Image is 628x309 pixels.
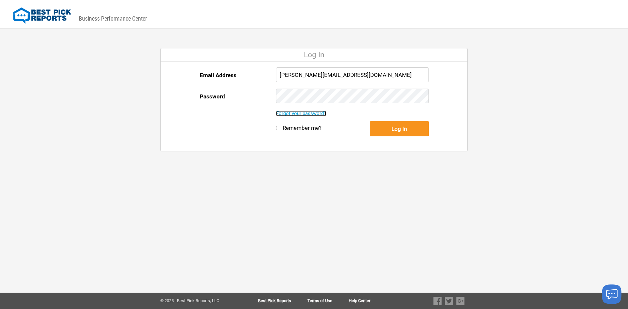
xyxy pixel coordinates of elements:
label: Remember me? [283,125,322,131]
a: Help Center [349,299,370,303]
label: Email Address [200,67,236,83]
a: Terms of Use [307,299,349,303]
div: © 2025 - Best Pick Reports, LLC [160,299,237,303]
button: Log In [370,121,429,136]
a: Best Pick Reports [258,299,307,303]
img: Best Pick Reports Logo [13,8,71,24]
div: Log In [161,48,467,61]
label: Password [200,89,225,104]
a: Forgot your password? [276,111,326,116]
button: Launch chat [602,284,621,304]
